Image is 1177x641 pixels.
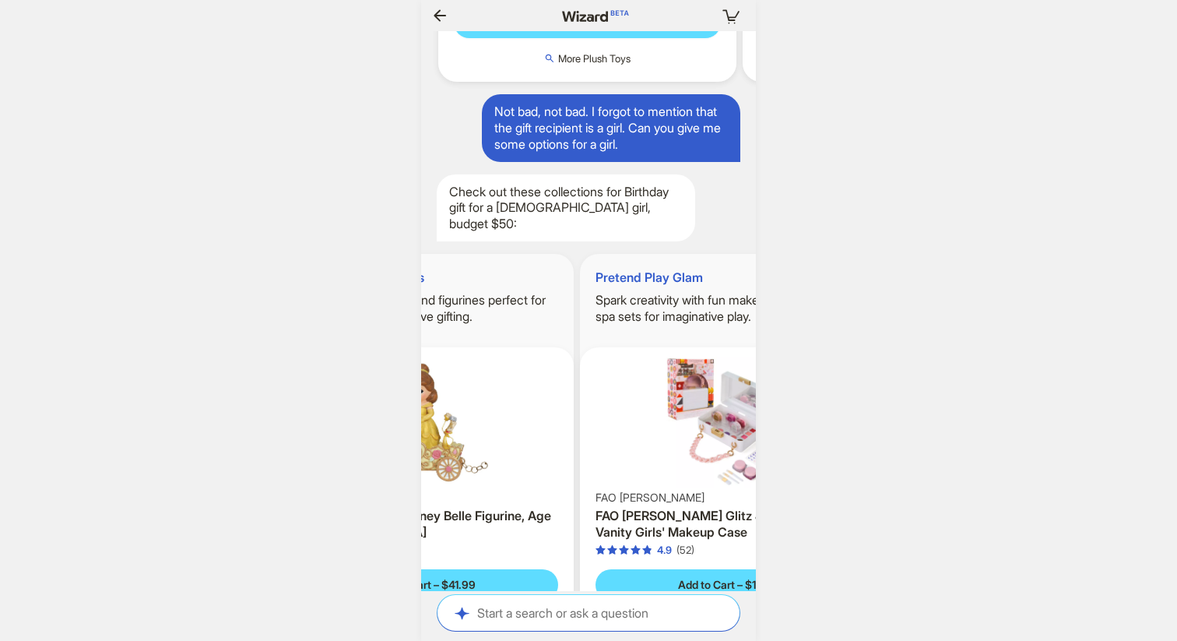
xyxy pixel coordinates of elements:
[454,51,721,66] button: More Plush Toys
[482,94,740,161] div: Not bad, not bad. I forgot to mention that the gift recipient is a girl. Can you give me some opt...
[596,508,863,541] h3: FAO [PERSON_NAME] Glitz & Glam Portable Vanity Girls' Makeup Case
[283,354,568,488] img: Precious Moments Disney Belle Figurine, Age 5
[596,544,672,557] div: 4.9 out of 5 stars
[586,354,872,488] img: FAO Schwarz Glitz & Glam Portable Vanity Girls' Makeup Case
[292,569,559,600] button: Add to Cart – $41.99
[657,544,672,557] div: 4.9
[276,292,574,325] h2: Adorable fashion dolls and figurines perfect for joyful play and imaginative gifting.
[580,254,878,286] h1: Pretend Play Glam
[276,254,574,286] h1: Charming Doll Delights
[619,545,629,555] span: star
[678,578,780,592] span: Add to Cart – $19.99
[292,508,559,541] h3: Precious Moments Disney Belle Figurine, Age [DEMOGRAPHIC_DATA]
[676,544,694,557] div: (52)
[607,545,617,555] span: star
[631,545,641,555] span: star
[596,491,704,505] span: FAO [PERSON_NAME]
[374,578,476,592] span: Add to Cart – $41.99
[580,292,878,325] h2: Spark creativity with fun makeup, hairstyling, and spa sets for imaginative play.
[642,545,652,555] span: star
[437,174,695,241] div: Check out these collections for Birthday gift for a [DEMOGRAPHIC_DATA] girl, budget $50:
[558,52,631,65] span: More Plush Toys
[596,545,606,555] span: star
